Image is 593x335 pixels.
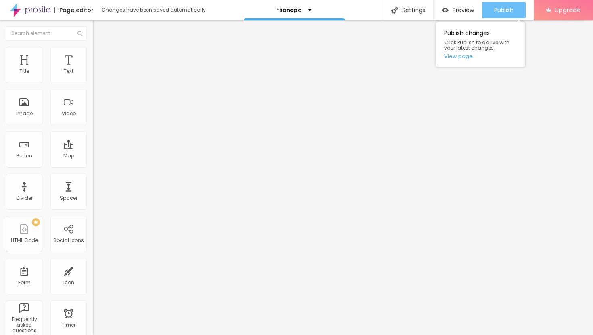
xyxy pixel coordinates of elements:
[482,2,526,18] button: Publish
[16,153,32,159] div: Button
[453,7,474,13] span: Preview
[54,7,94,13] div: Page editor
[436,22,525,67] div: Publish changes
[63,153,74,159] div: Map
[277,7,302,13] p: fsanepa
[62,111,76,116] div: Video
[444,54,517,59] a: View page
[6,26,87,41] input: Search element
[16,195,33,201] div: Divider
[18,280,31,285] div: Form
[494,7,514,13] span: Publish
[102,8,206,12] div: Changes have been saved automatically
[434,2,482,18] button: Preview
[63,280,74,285] div: Icon
[11,238,38,243] div: HTML Code
[93,20,593,335] iframe: Editor
[62,322,75,328] div: Timer
[391,7,398,14] img: Icone
[64,68,73,74] div: Text
[19,68,29,74] div: Title
[53,238,84,243] div: Social Icons
[444,40,517,50] span: Click Publish to go live with your latest changes.
[77,31,82,36] img: Icone
[16,111,33,116] div: Image
[442,7,449,14] img: view-1.svg
[8,316,40,334] div: Frequently asked questions
[60,195,77,201] div: Spacer
[555,6,581,13] span: Upgrade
